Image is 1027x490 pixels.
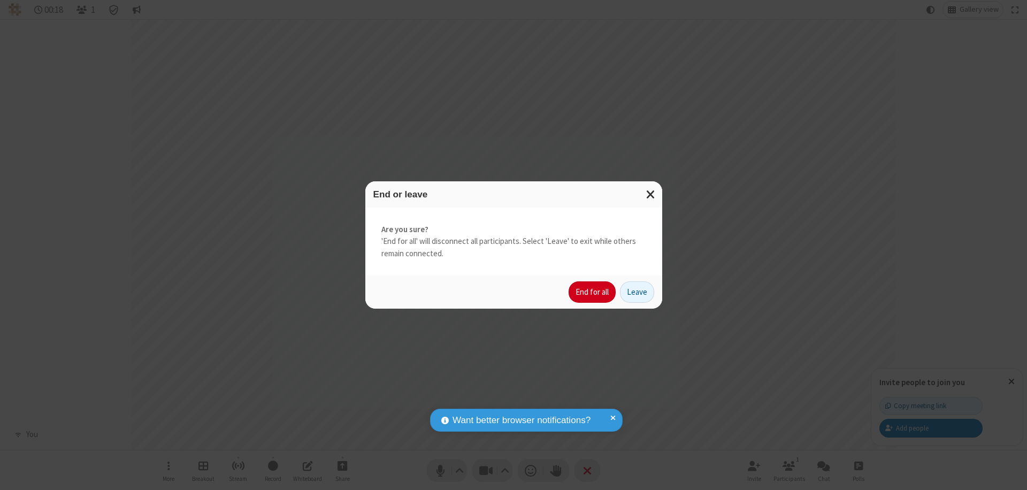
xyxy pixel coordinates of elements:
button: Close modal [640,181,662,208]
h3: End or leave [373,189,654,200]
button: End for all [569,281,616,303]
span: Want better browser notifications? [453,414,591,427]
button: Leave [620,281,654,303]
strong: Are you sure? [381,224,646,236]
div: 'End for all' will disconnect all participants. Select 'Leave' to exit while others remain connec... [365,208,662,276]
